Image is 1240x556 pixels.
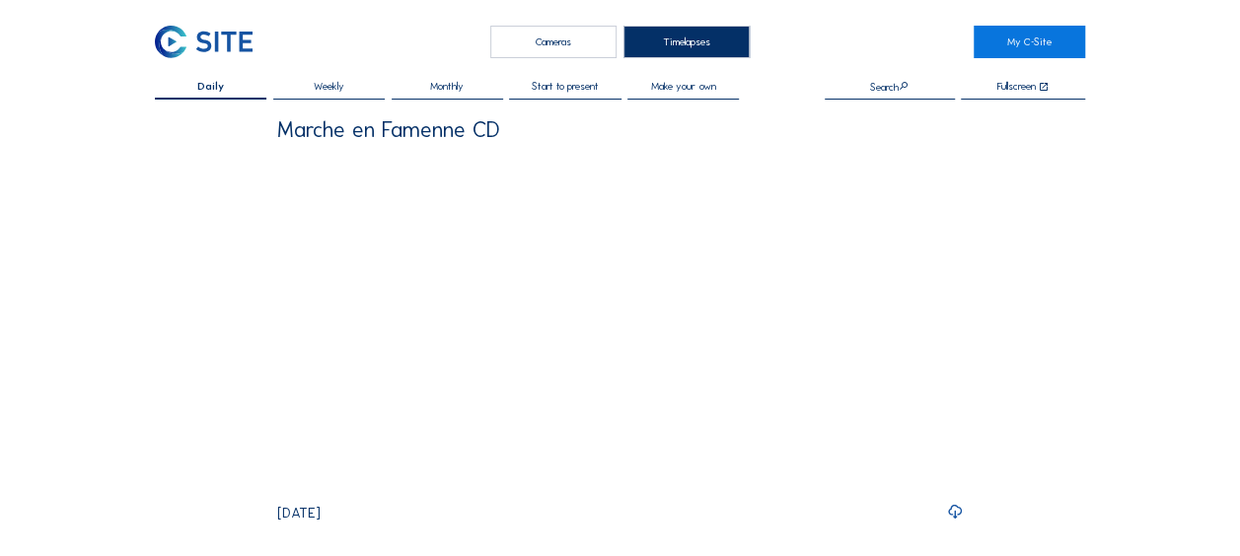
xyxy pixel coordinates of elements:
div: [DATE] [277,506,321,520]
span: Make your own [651,81,715,92]
div: Fullscreen [997,81,1036,93]
img: C-SITE Logo [155,26,253,58]
div: Marche en Famenne CD [277,119,500,141]
div: Timelapses [623,26,750,58]
a: My C-Site [974,26,1085,58]
video: Your browser does not support the video tag. [277,151,963,494]
div: Cameras [490,26,617,58]
span: Start to present [532,81,599,92]
span: Daily [197,81,224,92]
span: Weekly [314,81,344,92]
span: Monthly [430,81,464,92]
a: C-SITE Logo [155,26,266,58]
